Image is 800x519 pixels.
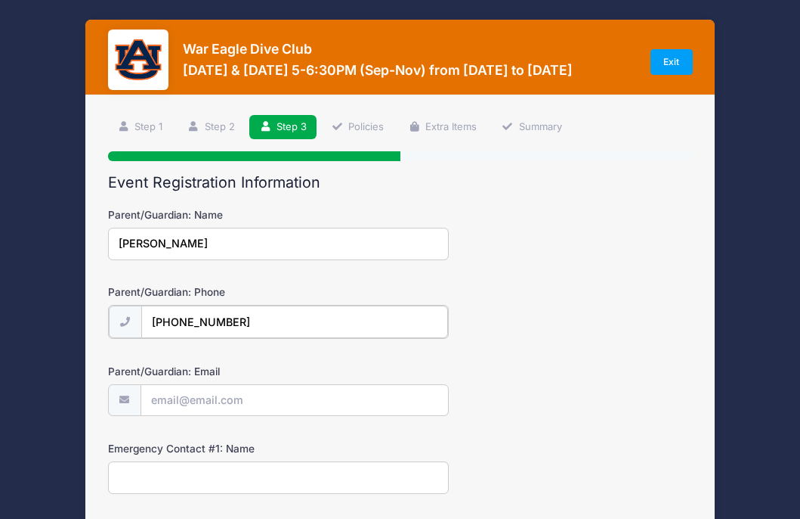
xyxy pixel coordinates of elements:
[183,62,573,78] h3: [DATE] & [DATE] 5-6:30PM (Sep-Nov) from [DATE] to [DATE]
[249,115,317,140] a: Step 3
[108,207,303,222] label: Parent/Guardian: Name
[650,49,693,75] a: Exit
[321,115,394,140] a: Policies
[108,441,303,456] label: Emergency Contact #1: Name
[141,306,448,338] input: (xxx) xxx-xxxx
[108,174,693,192] h2: Event Registration Information
[178,115,245,140] a: Step 2
[108,364,303,379] label: Parent/Guardian: Email
[399,115,487,140] a: Extra Items
[492,115,572,140] a: Summary
[141,384,449,417] input: email@email.com
[108,115,173,140] a: Step 1
[108,284,303,300] label: Parent/Guardian: Phone
[183,41,573,57] h3: War Eagle Dive Club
